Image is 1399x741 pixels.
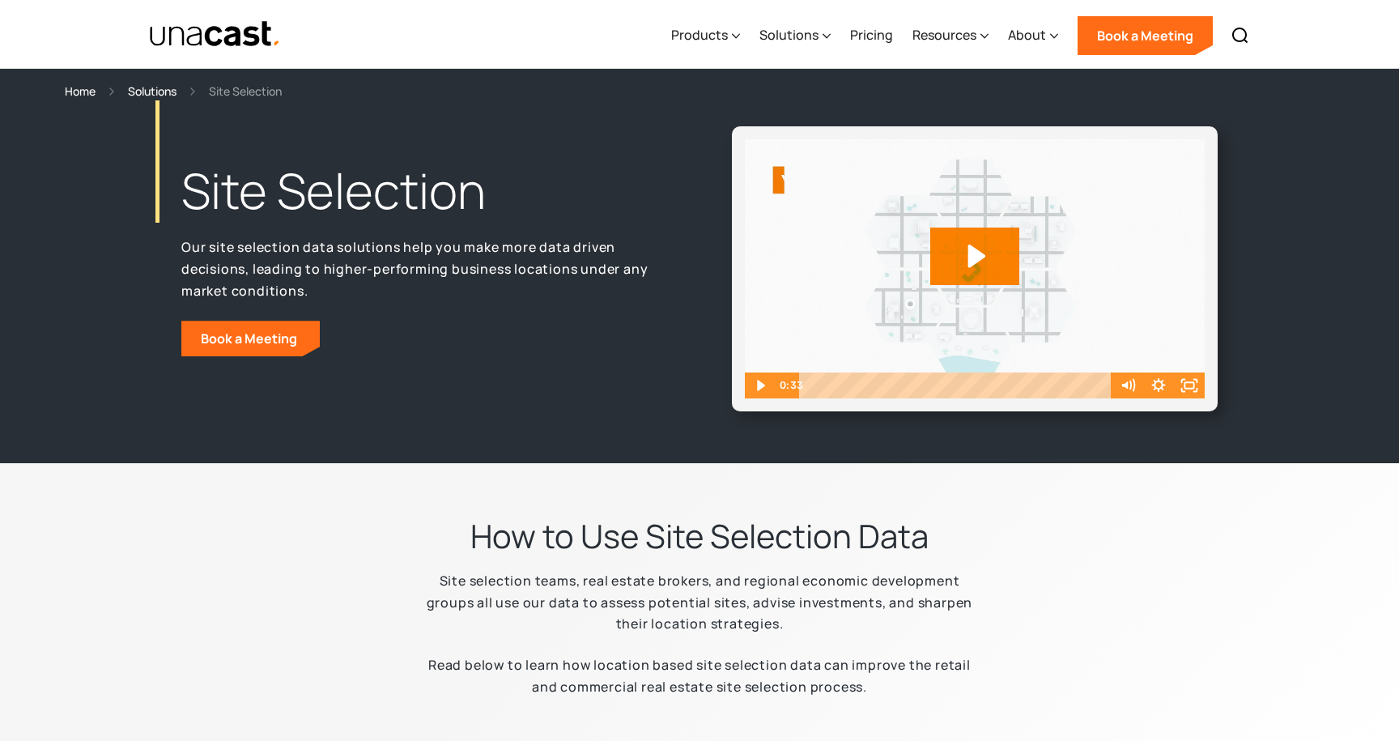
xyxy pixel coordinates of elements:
img: Search icon [1231,26,1250,45]
a: Solutions [128,82,176,100]
a: Home [65,82,96,100]
a: Pricing [850,2,893,69]
h1: Site Selection [181,159,667,224]
button: Mute [1112,373,1143,398]
div: Site Selection [209,82,282,100]
div: Solutions [759,2,831,69]
div: About [1008,25,1046,45]
div: Solutions [759,25,819,45]
div: Playbar [811,373,1105,398]
p: Our site selection data solutions help you make more data driven decisions, leading to higher-per... [181,236,667,301]
img: Unacast text logo [149,20,281,49]
button: Show settings menu [1143,373,1174,398]
h2: How to Use Site Selection Data [470,515,929,557]
div: Resources [912,2,989,69]
button: Play Video: Unacast - Our Datasets (Featured on the Site Selection Page) [930,228,1020,285]
div: Products [671,25,728,45]
div: Products [671,2,740,69]
div: About [1008,2,1058,69]
a: home [149,20,281,49]
button: Play Video [745,373,776,398]
div: Resources [912,25,976,45]
img: Video Thumbnail [745,139,1205,398]
button: Fullscreen [1174,373,1205,398]
p: Site selection teams, real estate brokers, and regional economic development groups all use our d... [415,570,984,635]
p: Read below to learn how location based site selection data can improve the retail and commercial ... [415,654,984,697]
a: Book a Meeting [181,321,320,356]
a: Book a Meeting [1078,16,1213,55]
